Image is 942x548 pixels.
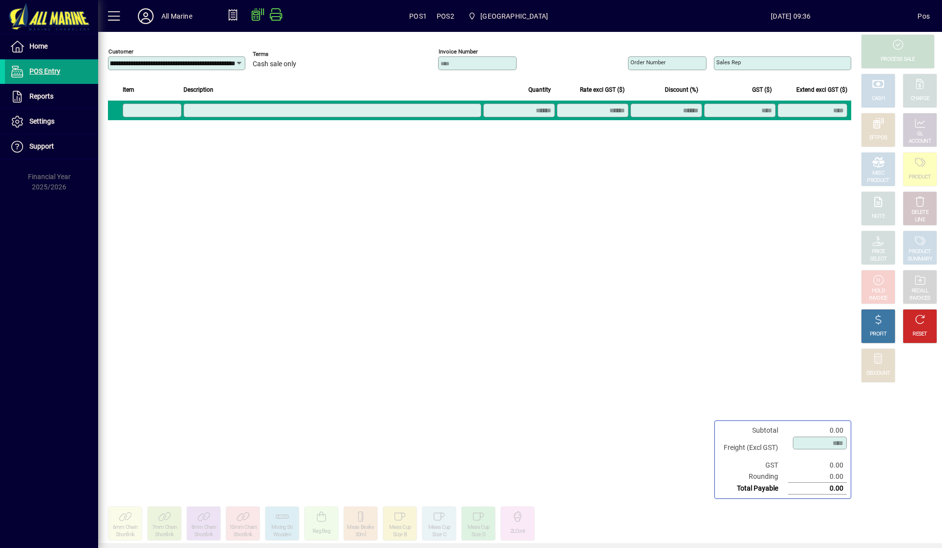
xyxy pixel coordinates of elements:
a: Settings [5,109,98,134]
div: INVOICE [869,295,887,302]
div: Meas Cup [468,524,489,531]
span: Reports [29,92,53,100]
a: Support [5,134,98,159]
div: Shortlink [155,531,174,539]
span: Port Road [464,7,552,25]
mat-label: Order number [630,59,666,66]
div: 8mm Chain [191,524,216,531]
mat-label: Invoice number [439,48,478,55]
div: RESET [913,331,927,338]
span: Cash sale only [253,60,296,68]
div: Meas Cup [389,524,411,531]
div: Wooden [273,531,291,539]
div: All Marine [161,8,192,24]
div: PRODUCT [909,174,931,181]
span: Terms [253,51,312,57]
span: Discount (%) [665,84,698,95]
div: PRICE [872,248,885,256]
td: Total Payable [719,483,788,495]
div: 10mm Chain [229,524,257,531]
span: Extend excl GST ($) [796,84,847,95]
a: Home [5,34,98,59]
span: GST ($) [752,84,772,95]
div: SUMMARY [908,256,932,263]
div: GL [917,130,923,138]
div: SELECT [870,256,887,263]
span: Description [183,84,213,95]
div: Shortlink [116,531,135,539]
div: Pos [917,8,930,24]
span: Settings [29,117,54,125]
span: POS Entry [29,67,60,75]
div: 2LCont [510,528,525,535]
td: 0.00 [788,460,847,471]
div: DELETE [912,209,928,216]
span: Support [29,142,54,150]
span: Rate excl GST ($) [580,84,625,95]
div: RECALL [912,287,929,295]
div: EFTPOS [869,134,888,142]
span: Quantity [528,84,551,95]
div: NOTE [872,213,885,220]
div: PRODUCT [909,248,931,256]
a: Reports [5,84,98,109]
span: [DATE] 09:36 [664,8,917,24]
div: Meas Cup [428,524,450,531]
div: Shortlink [234,531,253,539]
td: Freight (Excl GST) [719,436,788,460]
div: MISC [872,170,884,177]
td: 0.00 [788,471,847,483]
mat-label: Customer [108,48,133,55]
div: 30ml [355,531,366,539]
div: ACCOUNT [909,138,931,145]
mat-label: Sales rep [716,59,741,66]
div: CASH [872,95,885,103]
td: Subtotal [719,425,788,436]
span: Home [29,42,48,50]
span: POS2 [437,8,454,24]
div: DISCOUNT [866,370,890,377]
span: [GEOGRAPHIC_DATA] [480,8,548,24]
td: 0.00 [788,483,847,495]
div: HOLD [872,287,885,295]
td: 0.00 [788,425,847,436]
div: Meas Beake [347,524,374,531]
td: Rounding [719,471,788,483]
div: 7mm Chain [152,524,177,531]
div: INVOICES [909,295,930,302]
div: Size D [471,531,485,539]
div: Mixing Sti [271,524,293,531]
div: Shortlink [194,531,213,539]
div: Size C [432,531,446,539]
div: PROCESS SALE [881,56,915,63]
div: Rag Bag [313,528,330,535]
div: Size B [393,531,407,539]
button: Profile [130,7,161,25]
span: Item [123,84,134,95]
span: POS1 [409,8,427,24]
div: PRODUCT [867,177,889,184]
div: LINE [915,216,925,224]
td: GST [719,460,788,471]
div: CHARGE [911,95,930,103]
div: PROFIT [870,331,887,338]
div: 6mm Chain [113,524,138,531]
